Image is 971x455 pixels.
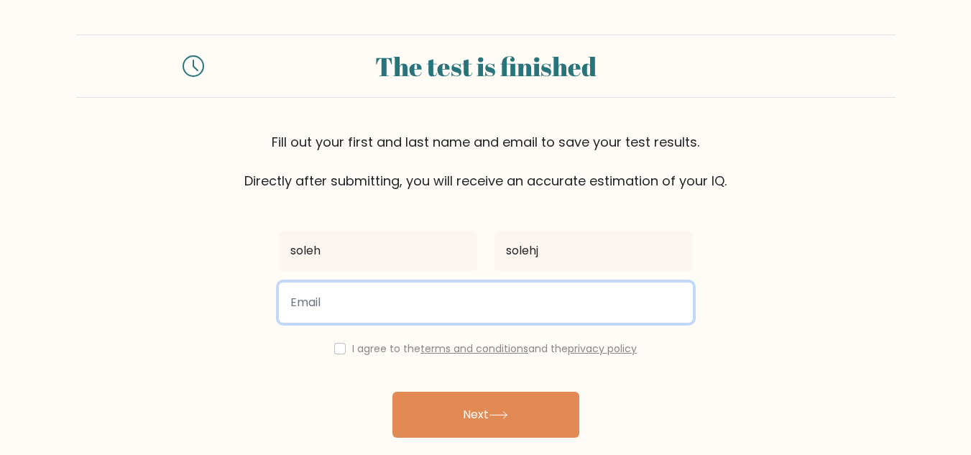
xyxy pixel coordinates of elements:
[76,132,896,190] div: Fill out your first and last name and email to save your test results. Directly after submitting,...
[352,341,637,356] label: I agree to the and the
[494,231,693,271] input: Last name
[420,341,528,356] a: terms and conditions
[221,47,750,86] div: The test is finished
[392,392,579,438] button: Next
[279,231,477,271] input: First name
[568,341,637,356] a: privacy policy
[279,282,693,323] input: Email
